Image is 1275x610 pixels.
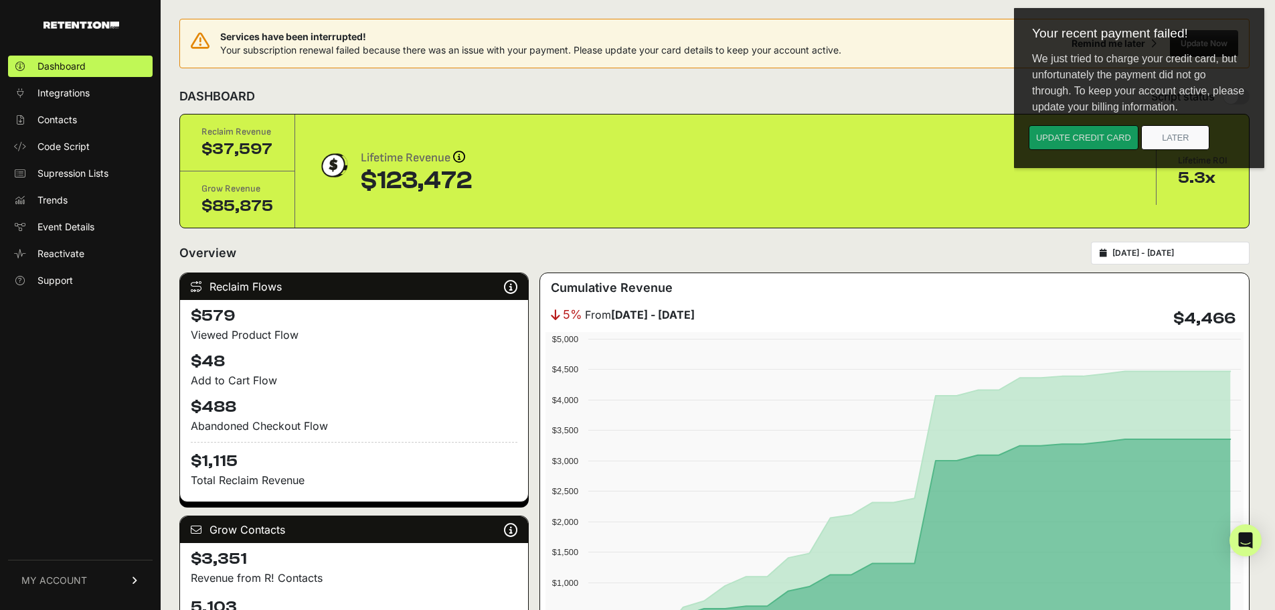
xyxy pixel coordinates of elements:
a: Contacts [8,109,153,131]
a: Integrations [8,82,153,104]
span: Supression Lists [37,167,108,180]
text: $3,000 [552,456,578,466]
h4: $4,466 [1173,308,1236,329]
div: Viewed Product Flow [191,327,517,343]
div: Reclaim Revenue [201,125,273,139]
p: Total Reclaim Revenue [191,472,517,488]
span: From [585,307,695,323]
span: Reactivate [37,247,84,260]
span: Support [37,274,73,287]
strong: [DATE] - [DATE] [611,308,695,321]
h2: Overview [179,244,236,262]
text: $3,500 [552,425,578,435]
text: $4,500 [552,364,578,374]
h4: $1,115 [191,442,517,472]
div: Add to Cart Flow [191,372,517,388]
div: Abandoned Checkout Flow [191,418,517,434]
text: $4,000 [552,395,578,405]
div: Your recent payment failed! [8,16,242,41]
h2: DASHBOARD [179,87,255,106]
div: Lifetime Revenue [361,149,472,167]
text: $1,500 [552,547,578,557]
div: $123,472 [361,167,472,194]
div: $85,875 [201,196,273,217]
h4: $48 [191,351,517,372]
div: Open Intercom Messenger [1229,524,1262,556]
span: MY ACCOUNT [21,574,87,587]
button: Update credit card [15,125,124,150]
div: Grow Revenue [201,182,273,196]
span: Event Details [37,220,94,234]
text: $2,000 [552,517,578,527]
a: Reactivate [8,243,153,264]
img: dollar-coin-05c43ed7efb7bc0c12610022525b4bbbb207c7efeef5aecc26f025e68dcafac9.png [317,149,350,182]
h4: $579 [191,305,517,327]
h4: $488 [191,396,517,418]
a: Event Details [8,216,153,238]
img: Retention.com [44,21,119,29]
span: Trends [37,194,68,207]
a: MY ACCOUNT [8,560,153,601]
div: We just tried to charge your credit card, but unfortunately the payment did not go through. To ke... [8,41,242,125]
a: Code Script [8,136,153,157]
span: Contacts [37,113,77,127]
text: $1,000 [552,578,578,588]
h4: $3,351 [191,548,517,570]
a: Dashboard [8,56,153,77]
a: Trends [8,189,153,211]
a: Support [8,270,153,291]
span: Code Script [37,140,90,153]
div: Reclaim Flows [180,273,528,300]
span: 5% [563,305,582,324]
text: $5,000 [552,334,578,344]
span: Your subscription renewal failed because there was an issue with your payment. Please update your... [220,44,841,56]
div: $37,597 [201,139,273,160]
button: Later [127,125,195,150]
a: Supression Lists [8,163,153,184]
p: Revenue from R! Contacts [191,570,517,586]
span: Services have been interrupted! [220,30,841,44]
div: Grow Contacts [180,516,528,543]
text: $2,500 [552,486,578,496]
span: Dashboard [37,60,86,73]
span: Integrations [37,86,90,100]
h3: Cumulative Revenue [551,279,673,297]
